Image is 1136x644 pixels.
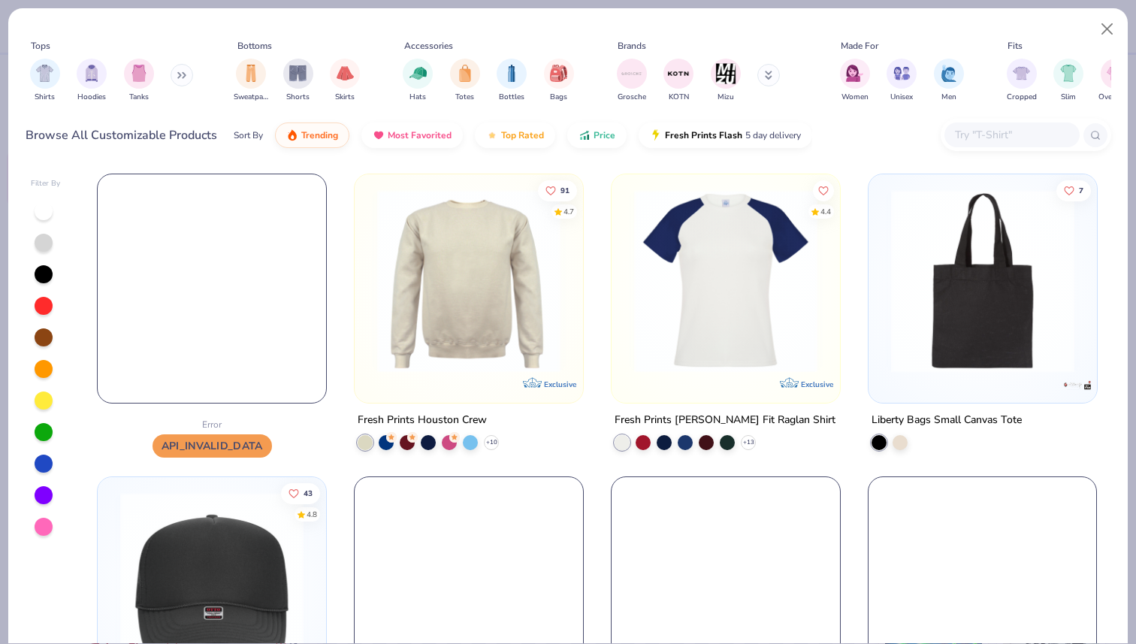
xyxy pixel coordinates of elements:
span: API_INVALID_DATA [153,434,272,458]
img: Bags Image [550,65,566,82]
span: Hoodies [77,92,106,103]
span: + 10 [486,438,497,447]
img: trending.gif [286,129,298,141]
button: filter button [283,59,313,103]
img: TopRated.gif [486,129,498,141]
div: filter for Oversized [1098,59,1132,103]
img: Slim Image [1060,65,1077,82]
img: flash.gif [650,129,662,141]
button: filter button [1053,59,1083,103]
button: filter button [30,59,60,103]
img: Sweatpants Image [243,65,259,82]
button: Like [1056,180,1091,201]
div: Sort By [234,128,263,142]
button: filter button [663,59,693,103]
span: 5 day delivery [745,127,801,144]
button: filter button [711,59,741,103]
span: Grosche [618,92,646,103]
img: Mizu Image [715,62,737,85]
img: Shirts Image [36,65,53,82]
span: 7 [1079,186,1083,194]
img: Bottles Image [503,65,520,82]
div: Tops [31,39,50,53]
div: filter for Tanks [124,59,154,103]
input: Try "T-Shirt" [953,126,1069,144]
span: Tanks [129,92,149,103]
span: 43 [304,489,313,497]
div: filter for Slim [1053,59,1083,103]
img: Shorts Image [289,65,307,82]
button: filter button [617,59,647,103]
img: Totes Image [457,65,473,82]
button: Fresh Prints Flash5 day delivery [639,122,812,148]
div: Browse All Customizable Products [26,126,217,144]
div: filter for Shirts [30,59,60,103]
span: Women [841,92,869,103]
span: Exclusive [801,379,833,389]
div: 4.8 [307,509,318,520]
span: Men [941,92,956,103]
img: Women Image [846,65,863,82]
img: d6d584ca-6ecb-4862-80f9-37d415fce208 [627,189,825,373]
div: Filter By [31,178,61,189]
img: Men Image [941,65,957,82]
img: Hats Image [409,65,427,82]
span: Sweatpants [234,92,268,103]
span: Skirts [335,92,355,103]
img: Oversized Image [1107,65,1124,82]
span: Fresh Prints Flash [665,129,742,141]
span: Trending [301,129,338,141]
img: 44fdc587-2d6a-47aa-a785-3aaf2b23d849 [824,189,1023,373]
span: Bottles [499,92,524,103]
span: Bags [550,92,567,103]
div: filter for Cropped [1007,59,1037,103]
span: Unisex [890,92,913,103]
img: Tanks Image [131,65,147,82]
button: Price [567,122,627,148]
button: filter button [887,59,917,103]
div: filter for Grosche [617,59,647,103]
span: Price [594,129,615,141]
button: filter button [934,59,964,103]
button: filter button [77,59,107,103]
button: filter button [403,59,433,103]
button: Top Rated [475,122,555,148]
img: 119f3be6-5c8d-4dec-a817-4e77bf7f5439 [884,189,1082,373]
button: filter button [544,59,574,103]
button: filter button [497,59,527,103]
button: Like [282,482,321,503]
img: placeholder.png [98,174,326,403]
img: Cropped Image [1013,65,1030,82]
img: Skirts Image [337,65,354,82]
div: filter for Men [934,59,964,103]
img: KOTN Image [667,62,690,85]
button: Close [1093,15,1122,44]
img: f8659b9a-ffcf-4c66-8fab-d697857cb3ac [370,189,568,373]
img: e57e135b-9bef-4ec7-8879-9d5fc9bd6a4b [568,189,766,373]
div: filter for Hoodies [77,59,107,103]
div: filter for KOTN [663,59,693,103]
button: filter button [234,59,268,103]
img: Grosche Image [621,62,643,85]
span: KOTN [669,92,689,103]
span: Exclusive [544,379,576,389]
img: Unisex Image [893,65,911,82]
span: Slim [1061,92,1076,103]
button: Like [813,180,834,201]
div: filter for Unisex [887,59,917,103]
div: filter for Hats [403,59,433,103]
div: Fits [1008,39,1023,53]
span: Top Rated [501,129,544,141]
button: filter button [1007,59,1037,103]
div: filter for Women [840,59,870,103]
button: Trending [275,122,349,148]
span: Most Favorited [388,129,452,141]
button: filter button [1098,59,1132,103]
div: 4.4 [820,206,831,217]
button: filter button [124,59,154,103]
div: filter for Mizu [711,59,741,103]
span: Shirts [35,92,55,103]
span: Totes [455,92,474,103]
button: filter button [840,59,870,103]
button: Most Favorited [361,122,463,148]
